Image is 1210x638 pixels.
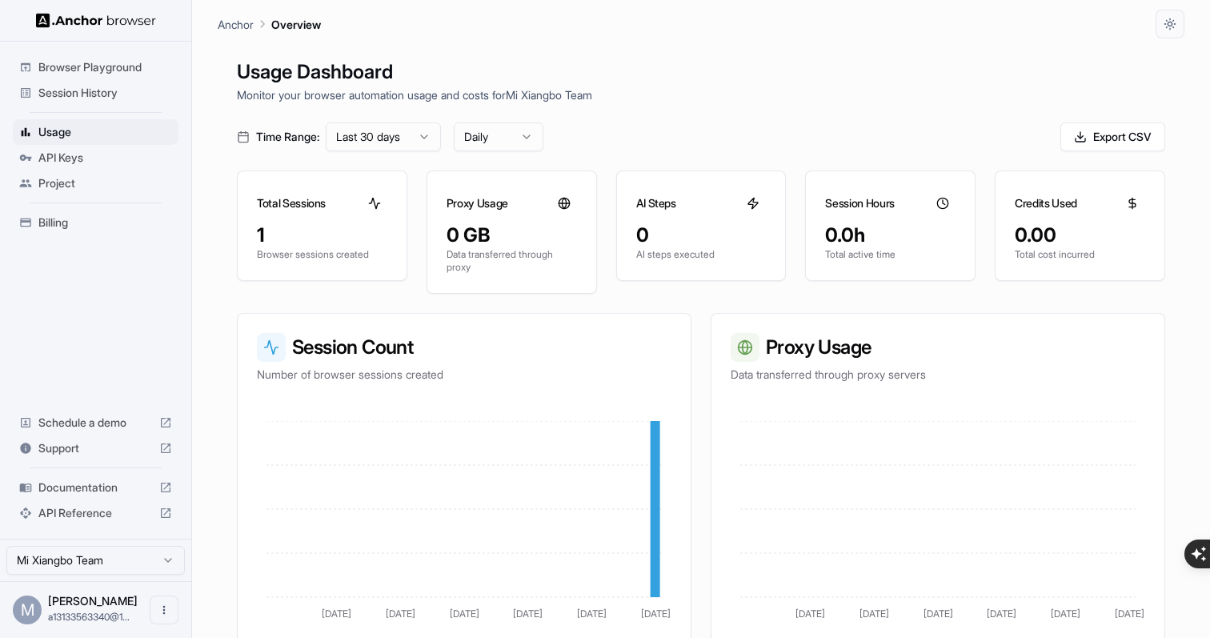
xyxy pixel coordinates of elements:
p: Data transferred through proxy [447,248,577,274]
tspan: [DATE] [987,608,1016,620]
p: Monitor your browser automation usage and costs for Mi Xiangbo Team [237,86,1165,103]
div: Browser Playground [13,54,178,80]
p: Browser sessions created [257,248,387,261]
div: 0 [636,223,767,248]
h3: Total Sessions [257,195,326,211]
p: Anchor [218,16,254,33]
span: Usage [38,124,172,140]
span: Browser Playground [38,59,172,75]
div: 0 GB [447,223,577,248]
h1: Usage Dashboard [237,58,1165,86]
h3: Credits Used [1015,195,1077,211]
div: Support [13,435,178,461]
h3: Proxy Usage [447,195,508,211]
div: Usage [13,119,178,145]
div: API Reference [13,500,178,526]
h3: AI Steps [636,195,676,211]
span: Support [38,440,153,456]
p: Overview [271,16,321,33]
div: Schedule a demo [13,410,178,435]
img: Anchor Logo [36,13,156,28]
span: Project [38,175,172,191]
div: 0.0h [825,223,956,248]
tspan: [DATE] [795,608,825,620]
div: Project [13,171,178,196]
div: 1 [257,223,387,248]
div: Billing [13,210,178,235]
span: API Reference [38,505,153,521]
tspan: [DATE] [322,608,351,620]
span: Session History [38,85,172,101]
div: Session History [13,80,178,106]
h3: Session Count [257,333,671,362]
span: Documentation [38,480,153,496]
tspan: [DATE] [924,608,953,620]
span: Schedule a demo [38,415,153,431]
div: API Keys [13,145,178,171]
button: Open menu [150,596,178,624]
p: Number of browser sessions created [257,367,671,383]
p: AI steps executed [636,248,767,261]
span: Mi Xiangbo [48,594,138,608]
h3: Session Hours [825,195,894,211]
nav: breadcrumb [218,15,321,33]
tspan: [DATE] [641,608,671,620]
button: Export CSV [1060,122,1165,151]
tspan: [DATE] [1051,608,1080,620]
tspan: [DATE] [1115,608,1144,620]
div: Documentation [13,475,178,500]
span: Billing [38,215,172,231]
span: API Keys [38,150,172,166]
p: Data transferred through proxy servers [731,367,1145,383]
p: Total active time [825,248,956,261]
tspan: [DATE] [386,608,415,620]
span: a13133563340@163.com [48,611,130,623]
tspan: [DATE] [577,608,607,620]
span: Time Range: [256,129,319,145]
p: Total cost incurred [1015,248,1145,261]
tspan: [DATE] [513,608,543,620]
h3: Proxy Usage [731,333,1145,362]
div: M [13,596,42,624]
tspan: [DATE] [450,608,479,620]
div: 0.00 [1015,223,1145,248]
tspan: [DATE] [859,608,889,620]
